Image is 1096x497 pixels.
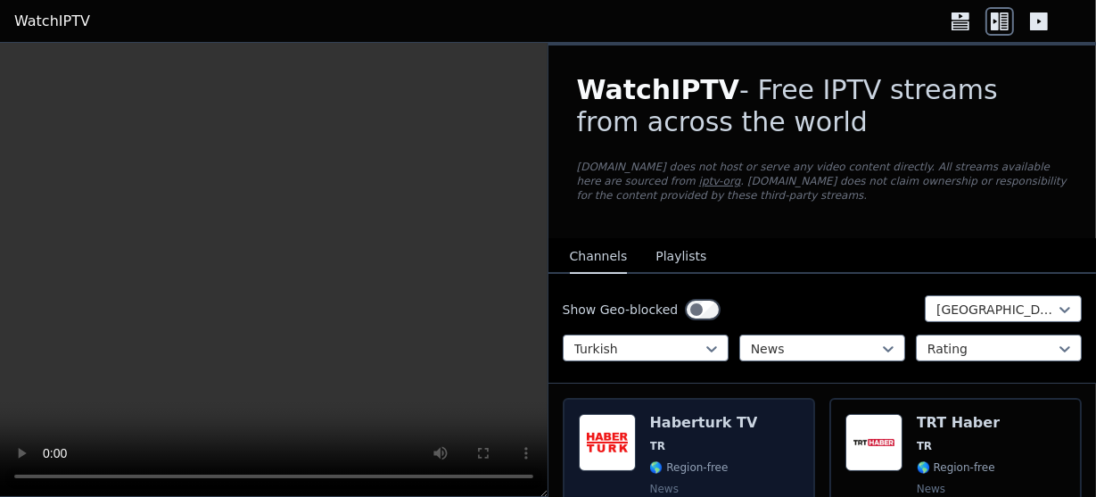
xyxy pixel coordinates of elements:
span: news [917,482,945,496]
h1: - Free IPTV streams from across the world [577,74,1068,138]
span: TR [917,439,932,453]
span: TR [650,439,665,453]
p: [DOMAIN_NAME] does not host or serve any video content directly. All streams available here are s... [577,160,1068,203]
span: news [650,482,679,496]
img: TRT Haber [845,414,902,471]
a: WatchIPTV [14,11,90,32]
label: Show Geo-blocked [563,301,679,319]
button: Channels [570,240,628,274]
span: WatchIPTV [577,74,740,105]
h6: Haberturk TV [650,414,758,432]
button: Playlists [655,240,706,274]
a: iptv-org [699,175,741,187]
h6: TRT Haber [917,414,1000,432]
span: 🌎 Region-free [650,460,729,475]
img: Haberturk TV [579,414,636,471]
span: 🌎 Region-free [917,460,995,475]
